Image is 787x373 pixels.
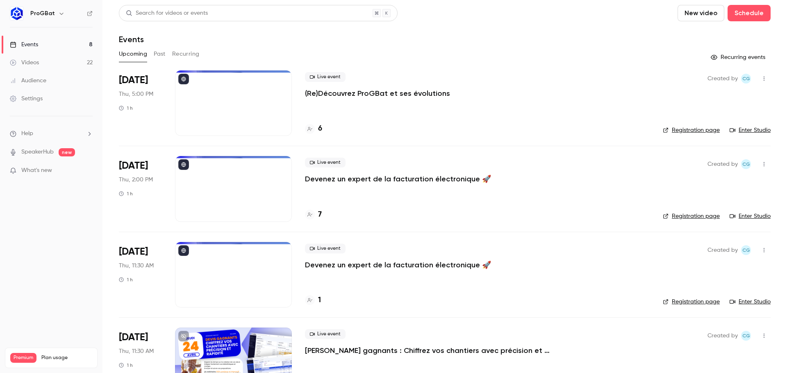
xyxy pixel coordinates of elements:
[318,295,321,306] h4: 1
[663,298,720,306] a: Registration page
[10,129,93,138] li: help-dropdown-opener
[119,242,162,307] div: Oct 30 Thu, 11:30 AM (Europe/Paris)
[742,159,750,169] span: CG
[119,159,148,172] span: [DATE]
[707,74,738,84] span: Created by
[119,34,144,44] h1: Events
[154,47,166,61] button: Past
[707,245,738,255] span: Created by
[119,90,153,98] span: Thu, 5:00 PM
[10,77,46,85] div: Audience
[305,72,346,82] span: Live event
[119,347,154,355] span: Thu, 11:30 AM
[83,167,93,174] iframe: Noticeable Trigger
[707,331,738,341] span: Created by
[707,159,738,169] span: Created by
[305,329,346,339] span: Live event
[663,212,720,220] a: Registration page
[119,105,133,111] div: 1 h
[119,331,148,344] span: [DATE]
[730,212,771,220] a: Enter Studio
[305,346,551,355] a: [PERSON_NAME] gagnants : Chiffrez vos chantiers avec précision et rapidité
[707,51,771,64] button: Recurring events
[119,276,133,283] div: 1 h
[305,209,322,220] a: 7
[10,7,23,20] img: ProGBat
[21,148,54,156] a: SpeakerHub
[318,123,322,134] h4: 6
[10,95,43,103] div: Settings
[741,331,751,341] span: Charles Gallard
[730,298,771,306] a: Enter Studio
[119,70,162,136] div: Oct 2 Thu, 5:00 PM (Europe/Paris)
[119,176,153,184] span: Thu, 2:00 PM
[21,129,33,138] span: Help
[305,158,346,167] span: Live event
[741,245,751,255] span: Charles Gallard
[678,5,724,21] button: New video
[305,123,322,134] a: 6
[119,47,147,61] button: Upcoming
[741,74,751,84] span: Charles Gallard
[21,166,52,175] span: What's new
[305,260,491,270] a: Devenez un expert de la facturation électronique 🚀
[41,355,92,361] span: Plan usage
[318,209,322,220] h4: 7
[730,126,771,134] a: Enter Studio
[172,47,200,61] button: Recurring
[305,295,321,306] a: 1
[10,41,38,49] div: Events
[663,126,720,134] a: Registration page
[305,88,450,98] a: (Re)Découvrez ProGBat et ses évolutions
[305,244,346,253] span: Live event
[119,262,154,270] span: Thu, 11:30 AM
[126,9,208,18] div: Search for videos or events
[742,245,750,255] span: CG
[742,331,750,341] span: CG
[305,174,491,184] a: Devenez un expert de la facturation électronique 🚀
[741,159,751,169] span: Charles Gallard
[728,5,771,21] button: Schedule
[119,190,133,197] div: 1 h
[59,148,75,156] span: new
[742,74,750,84] span: CG
[30,9,55,18] h6: ProGBat
[119,362,133,368] div: 1 h
[119,245,148,258] span: [DATE]
[10,59,39,67] div: Videos
[119,74,148,87] span: [DATE]
[119,156,162,222] div: Oct 9 Thu, 2:00 PM (Europe/Paris)
[10,353,36,363] span: Premium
